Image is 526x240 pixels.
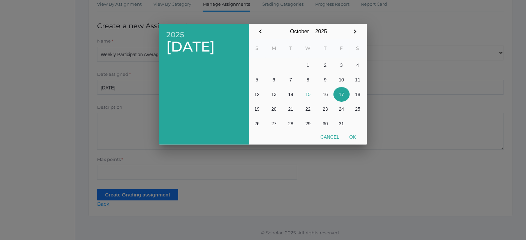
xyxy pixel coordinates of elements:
button: 6 [265,72,283,87]
button: 4 [350,58,366,72]
button: 18 [350,87,366,102]
button: 17 [333,87,350,102]
abbr: Monday [272,45,276,51]
button: Cancel [316,131,344,143]
button: 27 [265,116,283,131]
abbr: Tuesday [290,45,292,51]
button: 19 [249,102,265,116]
button: Ok [344,131,361,143]
button: 9 [318,72,333,87]
button: 22 [299,102,318,116]
abbr: Saturday [356,45,359,51]
button: 16 [318,87,333,102]
button: 20 [265,102,283,116]
button: 10 [333,72,350,87]
button: 5 [249,72,265,87]
button: 1 [299,58,318,72]
button: 31 [333,116,350,131]
button: 28 [283,116,299,131]
button: 13 [265,87,283,102]
button: 24 [333,102,350,116]
button: 12 [249,87,265,102]
abbr: Wednesday [306,45,311,51]
button: 3 [333,58,350,72]
button: 25 [350,102,366,116]
button: 14 [283,87,299,102]
button: 23 [318,102,333,116]
abbr: Thursday [324,45,327,51]
button: 30 [318,116,333,131]
button: 11 [350,72,366,87]
button: 8 [299,72,318,87]
button: 15 [299,87,318,102]
span: 2025 [167,31,242,39]
abbr: Friday [340,45,343,51]
button: 21 [283,102,299,116]
button: 29 [299,116,318,131]
button: 2 [318,58,333,72]
span: [DATE] [167,39,242,55]
abbr: Sunday [256,45,259,51]
button: 26 [249,116,265,131]
button: 7 [283,72,299,87]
